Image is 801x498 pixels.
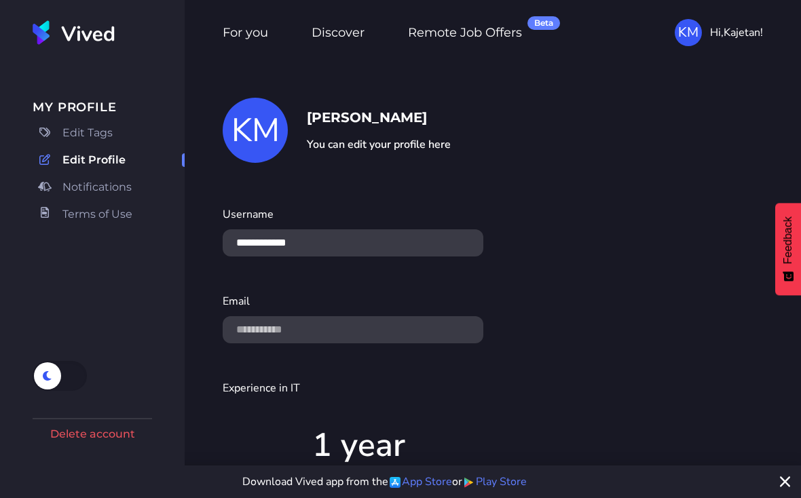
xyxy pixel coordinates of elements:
span: Remote Job Offers [408,25,522,43]
span: Hi, Kajetan ! [710,24,763,41]
a: Discover [312,23,365,42]
a: Terms of Use [33,204,185,225]
a: Play Store [462,474,527,490]
a: For you [223,23,268,42]
a: Delete account [43,419,142,449]
a: Edit Profile [33,149,185,171]
button: KMHi,Kajetan! [675,19,763,46]
div: KM [223,98,288,163]
a: Remote Job OffersBeta [408,23,522,42]
span: Edit Tags [62,125,113,141]
div: Beta [527,16,560,30]
p: 1 year [223,429,494,461]
span: Discover [312,25,365,43]
span: Edit Profile [62,152,126,168]
label: Email [223,293,494,309]
a: App Store [388,474,452,490]
span: Terms of Use [62,206,132,223]
span: You can edit your profile here [307,136,451,153]
span: Feedback [782,216,794,264]
span: My Profile [33,98,185,117]
label: Experience in IT [223,380,494,396]
a: Edit Tags [33,122,185,144]
div: KM [675,19,702,46]
a: Notifications [33,176,185,198]
span: Notifications [62,179,132,195]
button: Feedback - Show survey [775,203,801,295]
span: [PERSON_NAME] [307,108,451,127]
img: Vived [33,20,115,45]
label: Username [223,206,494,223]
span: For you [223,25,268,43]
